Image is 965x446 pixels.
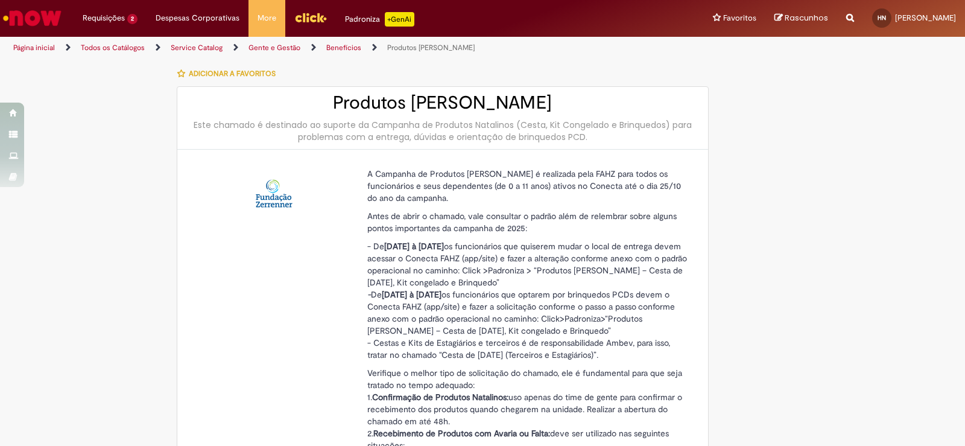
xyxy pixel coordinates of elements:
span: 1. uso apenas do time de gente para confirmar o recebimento dos produtos quando chegarem na unida... [367,392,682,427]
a: Benefícios [326,43,361,53]
ul: Trilhas de página [9,37,634,59]
span: More [258,12,276,24]
span: Antes de abrir o chamado, vale consultar o padrão além de relembrar sobre alguns pontos important... [367,211,677,234]
strong: Recebimento de Produtos com Avaria ou Falta: [373,428,550,439]
span: HN [878,14,886,22]
span: - Cestas e Kits de Estagiários e terceiros é de responsabilidade Ambev, para isso, tratar no cham... [367,337,670,360]
a: Página inicial [13,43,55,53]
strong: Confirmação de Produtos Natalinos: [372,392,508,403]
span: De os funcionários que optarem por brinquedos PCDs devem o Conecta FAHZ (app/site) e fazer a soli... [367,289,675,336]
span: Despesas Corporativas [156,12,239,24]
em: - [367,289,371,300]
button: Adicionar a Favoritos [177,61,282,86]
span: Requisições [83,12,125,24]
a: Service Catalog [171,43,223,53]
img: click_logo_yellow_360x200.png [294,8,327,27]
div: Este chamado é destinado ao suporte da Campanha de Produtos Natalinos (Cesta, Kit Congelado e Bri... [189,119,696,143]
img: Produtos Natalinos - FAHZ [255,174,293,212]
p: +GenAi [385,12,414,27]
div: Padroniza [345,12,414,27]
a: Produtos [PERSON_NAME] [387,43,475,53]
a: Todos os Catálogos [81,43,145,53]
span: [PERSON_NAME] [895,13,956,23]
span: Favoritos [723,12,756,24]
span: - De os funcionários que quiserem mudar o local de entrega devem acessar o Conecta FAHZ (app/site... [367,241,687,288]
h2: Produtos [PERSON_NAME] [189,93,696,113]
a: Rascunhos [774,13,828,24]
span: Rascunhos [785,12,828,24]
span: Verifique o melhor tipo de solicitação do chamado, ele é fundamental para que seja tratado no tem... [367,368,682,390]
a: Gente e Gestão [248,43,300,53]
img: ServiceNow [1,6,63,30]
span: 2 [127,14,138,24]
span: Adicionar a Favoritos [189,69,276,78]
strong: [DATE] à [DATE] [382,289,441,300]
strong: [DATE] à [DATE] [384,241,444,252]
span: A Campanha de Produtos [PERSON_NAME] é realizada pela FAHZ para todos os funcionários e seus depe... [367,168,681,203]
